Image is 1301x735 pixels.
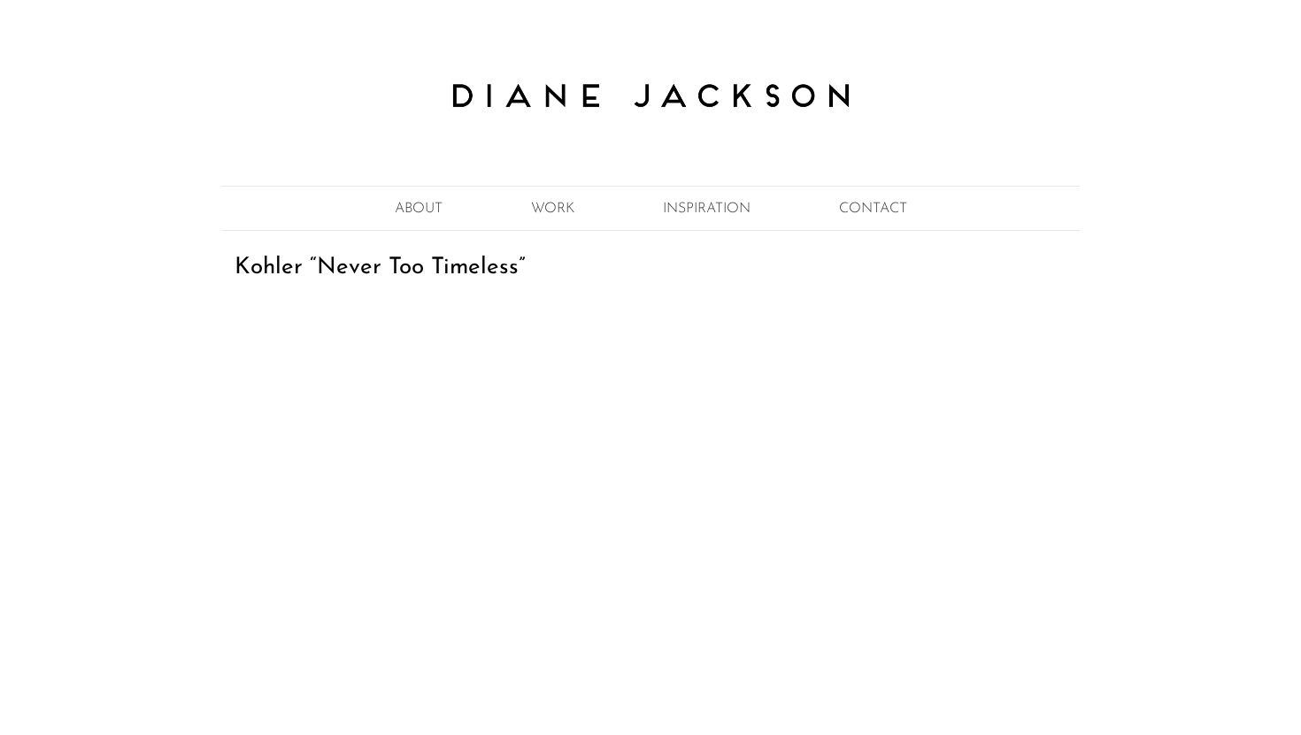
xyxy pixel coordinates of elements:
a: CONTACT [821,194,925,223]
a: ABOUT [377,194,460,223]
a: INSPIRATION [645,194,768,223]
h1: Kohler “Never Too Timeless” [235,257,1066,279]
a: WORK [513,194,592,223]
img: Diane Jackson [429,55,872,137]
